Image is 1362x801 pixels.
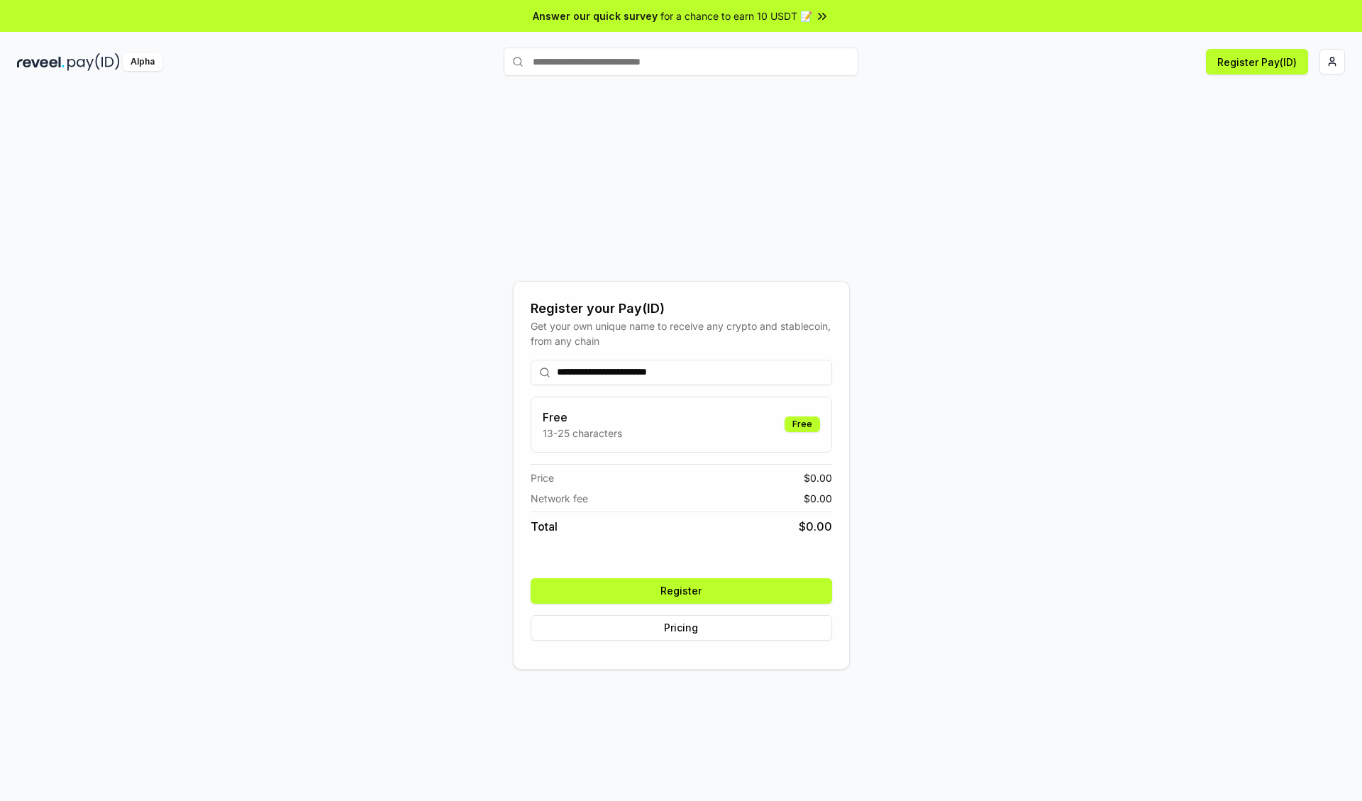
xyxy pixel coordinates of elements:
[543,426,622,441] p: 13-25 characters
[531,299,832,319] div: Register your Pay(ID)
[785,416,820,432] div: Free
[804,491,832,506] span: $ 0.00
[804,470,832,485] span: $ 0.00
[531,615,832,641] button: Pricing
[543,409,622,426] h3: Free
[531,578,832,604] button: Register
[531,518,558,535] span: Total
[67,53,120,71] img: pay_id
[531,319,832,348] div: Get your own unique name to receive any crypto and stablecoin, from any chain
[660,9,812,23] span: for a chance to earn 10 USDT 📝
[531,491,588,506] span: Network fee
[533,9,658,23] span: Answer our quick survey
[531,470,554,485] span: Price
[123,53,162,71] div: Alpha
[17,53,65,71] img: reveel_dark
[1206,49,1308,74] button: Register Pay(ID)
[799,518,832,535] span: $ 0.00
